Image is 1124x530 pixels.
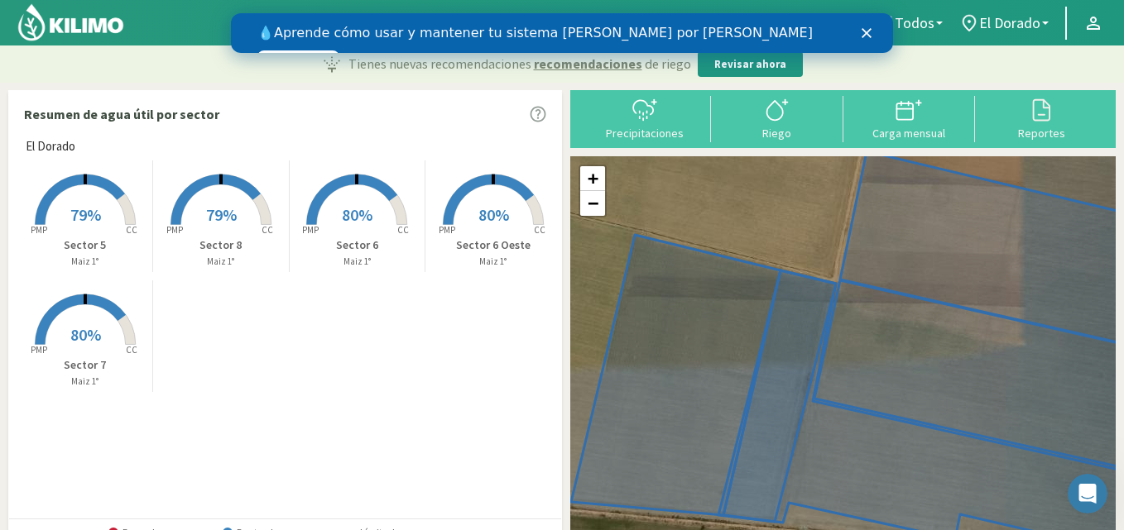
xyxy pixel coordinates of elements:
span: 80% [70,324,101,345]
span: 79% [206,204,237,225]
p: Sector 7 [17,356,152,374]
p: Maiz 1° [17,375,152,389]
p: Sector 5 [17,236,152,254]
span: 80% [478,204,509,225]
button: Revisar ahora [698,51,803,78]
button: Riego [711,96,843,140]
tspan: CC [126,344,137,356]
button: Precipitaciones [579,96,711,140]
img: Kilimo [17,2,125,42]
tspan: CC [262,224,273,236]
p: Sector 6 Oeste [425,236,561,254]
tspan: CC [534,224,545,236]
p: Maiz 1° [290,255,425,269]
p: Maiz 1° [17,255,152,269]
div: Carga mensual [848,127,971,139]
iframe: Intercom live chat [1068,474,1107,513]
span: de riego [645,54,691,74]
iframe: Intercom live chat banner [231,13,893,53]
tspan: PMP [30,224,46,236]
div: Precipitaciones [584,127,706,139]
a: Zoom in [580,166,605,191]
div: Cerrar [631,15,647,25]
button: Reportes [975,96,1107,140]
p: Revisar ahora [714,56,786,73]
p: Resumen de agua útil por sector [24,104,219,124]
span: Todos [895,14,934,31]
tspan: CC [126,224,137,236]
span: 80% [342,204,372,225]
p: Sector 6 [290,236,425,254]
tspan: PMP [30,344,46,356]
p: Tienes nuevas recomendaciones [348,54,691,74]
div: Reportes [980,127,1102,139]
a: Zoom out [580,191,605,216]
p: Sector 8 [153,236,288,254]
span: El Dorado [26,137,75,156]
p: Maiz 1° [153,255,288,269]
tspan: PMP [302,224,319,236]
a: Ver videos [26,37,108,57]
tspan: PMP [166,224,183,236]
div: Riego [716,127,838,139]
p: Maiz 1° [425,255,561,269]
button: Carga mensual [843,96,976,140]
span: El Dorado [979,14,1040,31]
span: recomendaciones [534,54,642,74]
tspan: PMP [439,224,455,236]
span: 79% [70,204,101,225]
tspan: CC [397,224,409,236]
